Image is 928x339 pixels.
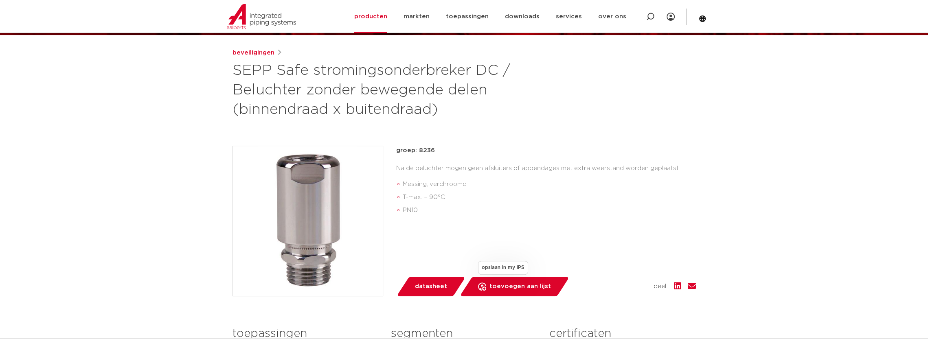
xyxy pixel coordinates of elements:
[396,146,696,155] p: groep: 8236
[403,191,696,204] li: T-max. = 90°C
[403,204,696,217] li: PN10
[415,280,447,293] span: datasheet
[233,48,274,58] a: beveiligingen
[396,162,696,220] div: Na de beluchter mogen geen afsluiters of appendages met extra weerstand worden geplaatst
[403,178,696,191] li: Messing, verchroomd
[654,282,667,291] span: deel:
[478,261,528,275] span: opslaan in my IPS
[396,277,465,296] a: datasheet
[233,61,538,120] h1: SEPP Safe stromingsonderbreker DC / Beluchter zonder bewegende delen (binnendraad x buitendraad)
[233,146,383,296] img: Product Image for SEPP Safe stromingsonderbreker DC / Beluchter zonder bewegende delen (binnendra...
[489,280,551,293] span: toevoegen aan lijst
